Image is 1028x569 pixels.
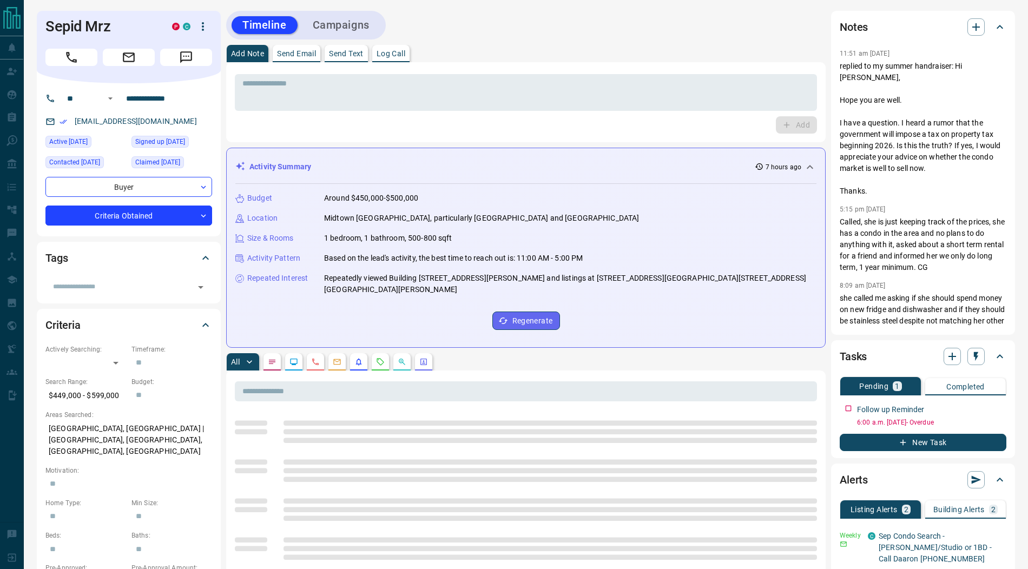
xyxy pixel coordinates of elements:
a: Sep Condo Search - [PERSON_NAME]/Studio or 1BD - Call Daaron [PHONE_NUMBER] [879,532,992,563]
svg: Email Verified [60,118,67,125]
p: Send Email [277,50,316,57]
p: Repeated Interest [247,273,308,284]
h2: Tags [45,249,68,267]
div: Criteria [45,312,212,338]
p: Timeframe: [131,345,212,354]
p: 1 [895,382,899,390]
div: Tags [45,245,212,271]
span: Signed up [DATE] [135,136,185,147]
span: Contacted [DATE] [49,157,100,168]
svg: Agent Actions [419,358,428,366]
p: Min Size: [131,498,212,508]
p: Home Type: [45,498,126,508]
span: Call [45,49,97,66]
svg: Opportunities [398,358,406,366]
p: Areas Searched: [45,410,212,420]
p: Budget: [131,377,212,387]
p: 5:15 pm [DATE] [840,206,886,213]
button: Open [193,280,208,295]
span: Active [DATE] [49,136,88,147]
svg: Requests [376,358,385,366]
p: Search Range: [45,377,126,387]
svg: Emails [333,358,341,366]
p: Midtown [GEOGRAPHIC_DATA], particularly [GEOGRAPHIC_DATA] and [GEOGRAPHIC_DATA] [324,213,639,224]
button: New Task [840,434,1006,451]
div: Wed Jan 06 2021 [131,156,212,171]
div: Mon Sep 15 2025 [45,156,126,171]
h1: Sepid Mrz [45,18,156,35]
div: property.ca [172,23,180,30]
svg: Listing Alerts [354,358,363,366]
div: Buyer [45,177,212,197]
h2: Tasks [840,348,867,365]
button: Open [104,92,117,105]
p: Weekly [840,531,861,540]
p: Completed [946,383,985,391]
button: Timeline [232,16,298,34]
svg: Email [840,540,847,548]
button: Regenerate [492,312,560,330]
p: Add Note [231,50,264,57]
p: Listing Alerts [851,506,898,513]
a: [EMAIL_ADDRESS][DOMAIN_NAME] [75,117,197,125]
div: Mon Jan 04 2021 [131,136,212,151]
p: she called me asking if she should spend money on new fridge and dishwasher and if they should be... [840,293,1006,361]
p: 7 hours ago [766,162,801,172]
p: $449,000 - $599,000 [45,387,126,405]
p: 2 [904,506,908,513]
p: 6:00 a.m. [DATE] - Overdue [857,418,1006,427]
h2: Alerts [840,471,868,488]
p: Location [247,213,278,224]
span: Claimed [DATE] [135,157,180,168]
p: 2 [991,506,996,513]
p: 8:09 am [DATE] [840,282,886,289]
p: Pending [859,382,888,390]
p: replied to my summer handraiser: Hi [PERSON_NAME], Hope you are well. I have a question. I heard ... [840,61,1006,197]
svg: Calls [311,358,320,366]
h2: Notes [840,18,868,36]
button: Campaigns [302,16,380,34]
p: All [231,358,240,366]
div: Criteria Obtained [45,206,212,226]
p: Beds: [45,531,126,540]
p: Activity Pattern [247,253,300,264]
p: Based on the lead's activity, the best time to reach out is: 11:00 AM - 5:00 PM [324,253,583,264]
p: Actively Searching: [45,345,126,354]
p: Called, she is just keeping track of the prices, she has a condo in the area and no plans to do a... [840,216,1006,273]
p: Follow up Reminder [857,404,924,415]
p: Motivation: [45,466,212,475]
div: Alerts [840,467,1006,493]
p: Repeatedly viewed Building [STREET_ADDRESS][PERSON_NAME] and listings at [STREET_ADDRESS][GEOGRAP... [324,273,816,295]
svg: Lead Browsing Activity [289,358,298,366]
div: condos.ca [183,23,190,30]
p: Baths: [131,531,212,540]
p: Budget [247,193,272,204]
p: Building Alerts [933,506,985,513]
p: [GEOGRAPHIC_DATA], [GEOGRAPHIC_DATA] | [GEOGRAPHIC_DATA], [GEOGRAPHIC_DATA], [GEOGRAPHIC_DATA], [... [45,420,212,460]
p: 1 bedroom, 1 bathroom, 500-800 sqft [324,233,452,244]
div: Activity Summary7 hours ago [235,157,816,177]
p: 11:51 am [DATE] [840,50,889,57]
div: Notes [840,14,1006,40]
div: Mon Sep 22 2025 [45,136,126,151]
span: Message [160,49,212,66]
div: condos.ca [868,532,875,540]
span: Email [103,49,155,66]
svg: Notes [268,358,276,366]
p: Send Text [329,50,364,57]
div: Tasks [840,343,1006,369]
p: Around $450,000-$500,000 [324,193,418,204]
h2: Criteria [45,316,81,334]
p: Log Call [377,50,405,57]
p: Activity Summary [249,161,311,173]
p: Size & Rooms [247,233,294,244]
